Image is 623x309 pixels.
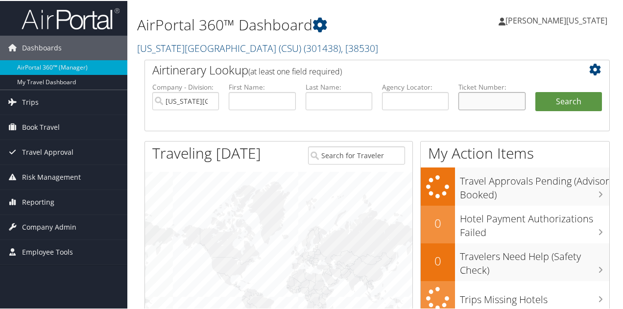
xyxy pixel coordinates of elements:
[248,65,342,76] span: (at least one field required)
[152,61,563,77] h2: Airtinerary Lookup
[306,81,372,91] label: Last Name:
[152,81,219,91] label: Company - Division:
[22,139,73,164] span: Travel Approval
[499,5,617,34] a: [PERSON_NAME][US_STATE]
[22,189,54,214] span: Reporting
[22,214,76,238] span: Company Admin
[458,81,525,91] label: Ticket Number:
[152,142,261,163] h1: Traveling [DATE]
[421,142,609,163] h1: My Action Items
[308,145,405,164] input: Search for Traveler
[137,14,457,34] h1: AirPortal 360™ Dashboard
[22,6,120,29] img: airportal-logo.png
[382,81,449,91] label: Agency Locator:
[22,35,62,59] span: Dashboards
[421,166,609,204] a: Travel Approvals Pending (Advisor Booked)
[421,242,609,280] a: 0Travelers Need Help (Safety Check)
[304,41,341,54] span: ( 301438 )
[137,41,378,54] a: [US_STATE][GEOGRAPHIC_DATA] (CSU)
[22,89,39,114] span: Trips
[22,239,73,263] span: Employee Tools
[460,168,609,201] h3: Travel Approvals Pending (Advisor Booked)
[421,205,609,242] a: 0Hotel Payment Authorizations Failed
[535,91,602,111] button: Search
[421,214,455,231] h2: 0
[505,14,607,25] span: [PERSON_NAME][US_STATE]
[421,252,455,268] h2: 0
[460,287,609,306] h3: Trips Missing Hotels
[341,41,378,54] span: , [ 38530 ]
[460,244,609,276] h3: Travelers Need Help (Safety Check)
[22,164,81,189] span: Risk Management
[460,206,609,238] h3: Hotel Payment Authorizations Failed
[22,114,60,139] span: Book Travel
[229,81,295,91] label: First Name:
